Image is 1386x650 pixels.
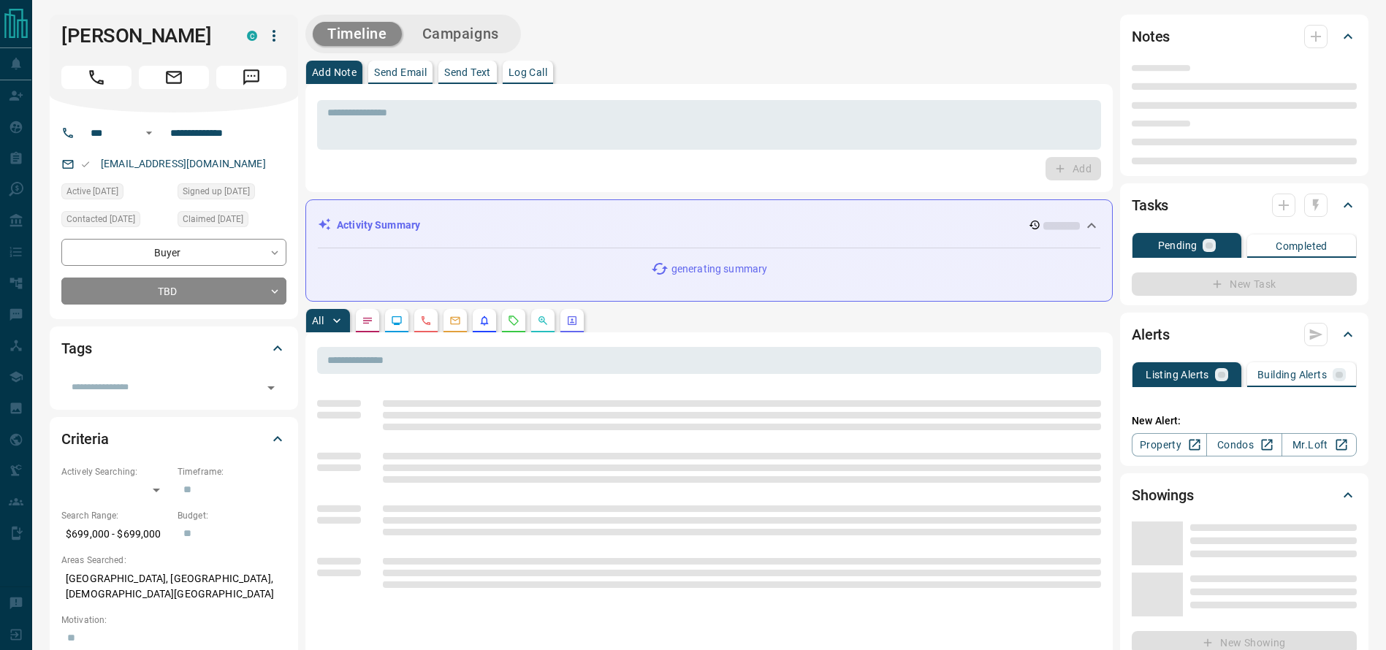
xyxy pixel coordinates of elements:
[247,31,257,41] div: condos.ca
[216,66,286,89] span: Message
[1132,413,1357,429] p: New Alert:
[61,211,170,232] div: Thu Sep 11 2025
[178,183,286,204] div: Tue Sep 09 2025
[139,66,209,89] span: Email
[61,239,286,266] div: Buyer
[408,22,514,46] button: Campaigns
[313,22,402,46] button: Timeline
[1132,317,1357,352] div: Alerts
[1257,370,1327,380] p: Building Alerts
[312,316,324,326] p: All
[261,378,281,398] button: Open
[61,567,286,606] p: [GEOGRAPHIC_DATA], [GEOGRAPHIC_DATA], [DEMOGRAPHIC_DATA][GEOGRAPHIC_DATA]
[1206,433,1282,456] a: Condos
[337,218,420,233] p: Activity Summary
[1158,240,1197,251] p: Pending
[1132,483,1194,507] h2: Showings
[61,554,286,567] p: Areas Searched:
[312,67,357,77] p: Add Note
[183,212,243,226] span: Claimed [DATE]
[178,211,286,232] div: Thu Sep 11 2025
[61,337,91,360] h2: Tags
[1132,323,1170,346] h2: Alerts
[449,315,461,326] svg: Emails
[362,315,373,326] svg: Notes
[1276,241,1328,251] p: Completed
[1132,25,1170,48] h2: Notes
[178,465,286,478] p: Timeframe:
[66,184,118,199] span: Active [DATE]
[1282,433,1357,456] a: Mr.Loft
[80,159,91,169] svg: Email Valid
[61,522,170,546] p: $699,000 - $699,000
[508,315,519,326] svg: Requests
[178,509,286,522] p: Budget:
[1146,370,1209,380] p: Listing Alerts
[671,261,767,277] p: generating summary
[61,66,132,89] span: Call
[479,315,490,326] svg: Listing Alerts
[374,67,427,77] p: Send Email
[391,315,403,326] svg: Lead Browsing Activity
[537,315,549,326] svg: Opportunities
[61,613,286,627] p: Motivation:
[101,158,266,169] a: [EMAIL_ADDRESS][DOMAIN_NAME]
[61,24,225,47] h1: [PERSON_NAME]
[61,278,286,305] div: TBD
[61,421,286,456] div: Criteria
[61,183,170,204] div: Thu Sep 11 2025
[420,315,432,326] svg: Calls
[61,465,170,478] p: Actively Searching:
[61,331,286,366] div: Tags
[1132,478,1357,513] div: Showings
[318,212,1100,239] div: Activity Summary
[1132,194,1168,217] h2: Tasks
[61,427,109,451] h2: Criteria
[1132,188,1357,223] div: Tasks
[566,315,578,326] svg: Agent Actions
[140,124,158,142] button: Open
[1132,433,1207,456] a: Property
[444,67,491,77] p: Send Text
[66,212,135,226] span: Contacted [DATE]
[61,509,170,522] p: Search Range:
[509,67,547,77] p: Log Call
[1132,19,1357,54] div: Notes
[183,184,250,199] span: Signed up [DATE]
